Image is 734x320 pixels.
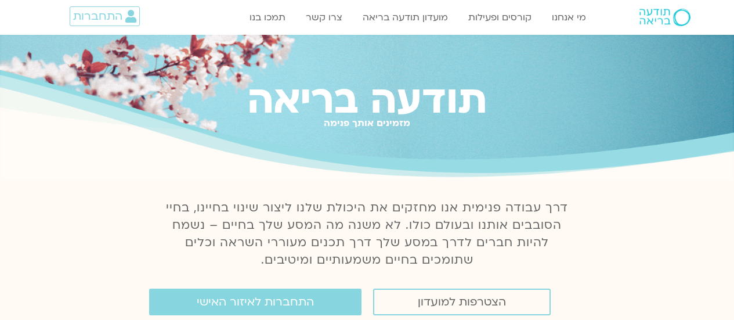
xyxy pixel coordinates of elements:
[300,6,348,28] a: צרו קשר
[73,10,122,23] span: התחברות
[546,6,592,28] a: מי אנחנו
[357,6,454,28] a: מועדון תודעה בריאה
[244,6,291,28] a: תמכו בנו
[373,289,551,315] a: הצטרפות למועדון
[197,296,314,308] span: התחברות לאיזור האישי
[418,296,506,308] span: הצטרפות למועדון
[149,289,361,315] a: התחברות לאיזור האישי
[160,199,575,269] p: דרך עבודה פנימית אנו מחזקים את היכולת שלנו ליצור שינוי בחיינו, בחיי הסובבים אותנו ובעולם כולו. לא...
[70,6,140,26] a: התחברות
[462,6,537,28] a: קורסים ופעילות
[639,9,690,26] img: תודעה בריאה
